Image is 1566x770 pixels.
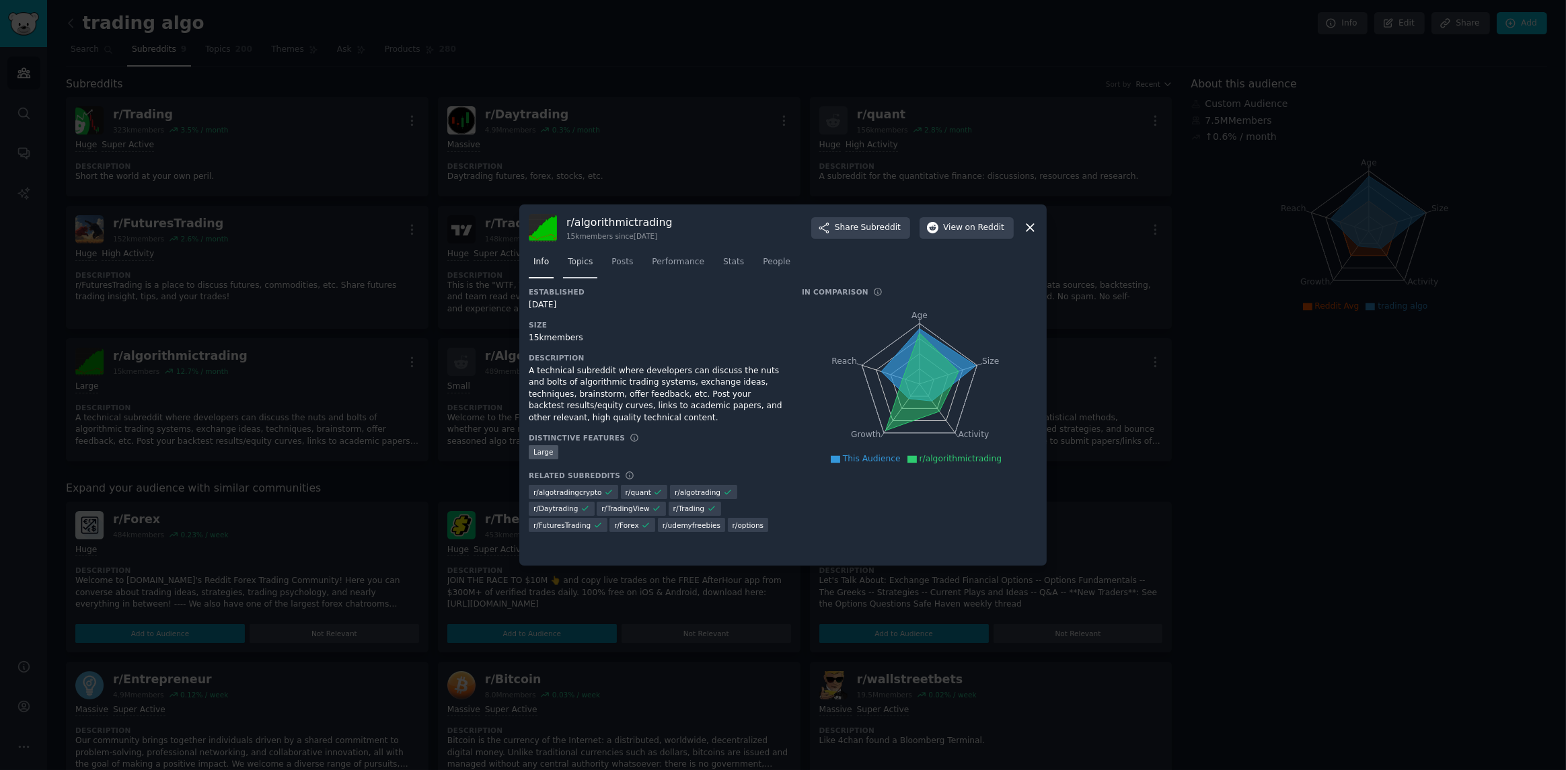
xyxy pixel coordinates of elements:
[831,356,857,365] tspan: Reach
[861,222,901,234] span: Subreddit
[763,256,790,268] span: People
[533,488,602,497] span: r/ algotradingcrypto
[982,356,999,365] tspan: Size
[529,320,783,330] h3: Size
[843,454,901,463] span: This Audience
[607,252,638,279] a: Posts
[943,222,1004,234] span: View
[851,430,881,439] tspan: Growth
[566,231,673,241] div: 15k members since [DATE]
[529,471,620,480] h3: Related Subreddits
[601,504,649,513] span: r/ TradingView
[802,287,868,297] h3: In Comparison
[911,311,928,320] tspan: Age
[920,217,1014,239] button: Viewon Reddit
[652,256,704,268] span: Performance
[811,217,910,239] button: ShareSubreddit
[529,353,783,362] h3: Description
[718,252,749,279] a: Stats
[529,445,558,459] div: Large
[529,365,783,424] div: A technical subreddit where developers can discuss the nuts and bolts of algorithmic trading syst...
[529,214,557,242] img: algorithmictrading
[723,256,744,268] span: Stats
[614,521,639,530] span: r/ Forex
[529,433,625,442] h3: Distinctive Features
[965,222,1004,234] span: on Reddit
[959,430,990,439] tspan: Activity
[529,287,783,297] h3: Established
[529,299,783,311] div: [DATE]
[529,252,554,279] a: Info
[835,222,901,234] span: Share
[533,521,591,530] span: r/ FuturesTrading
[563,252,597,279] a: Topics
[626,488,651,497] span: r/ quant
[920,454,1002,463] span: r/algorithmictrading
[533,504,578,513] span: r/ Daytrading
[611,256,633,268] span: Posts
[533,256,549,268] span: Info
[663,521,720,530] span: r/ udemyfreebies
[647,252,709,279] a: Performance
[566,215,673,229] h3: r/ algorithmictrading
[673,504,704,513] span: r/ Trading
[733,521,764,530] span: r/ options
[758,252,795,279] a: People
[675,488,720,497] span: r/ algotrading
[568,256,593,268] span: Topics
[529,332,783,344] div: 15k members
